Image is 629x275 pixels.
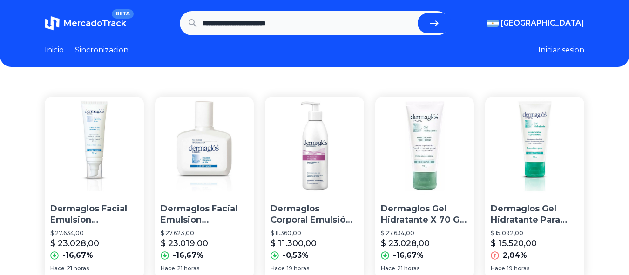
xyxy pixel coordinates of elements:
[491,203,579,226] p: Dermaglos Gel Hidratante Para Pieles Mixtas X 70 Gr
[112,9,134,19] span: BETA
[271,203,358,226] p: Dermaglos Corporal Emulsión Hidratación Profunda [PERSON_NAME]
[500,18,584,29] span: [GEOGRAPHIC_DATA]
[63,18,126,28] span: MercadoTrack
[485,97,584,196] img: Dermaglos Gel Hidratante Para Pieles Mixtas X 70 Gr
[161,229,249,237] p: $ 27.623,00
[265,97,364,196] img: Dermaglos Corporal Emulsión Hidratación Profunda Hidrat Ofer
[271,229,358,237] p: $ 11.360,00
[507,265,529,272] span: 19 horas
[381,203,469,226] p: Dermaglos Gel Hidratante X 70 G Limpeza Pieles Mixtas
[67,265,89,272] span: 21 horas
[491,229,579,237] p: $ 15.092,00
[177,265,199,272] span: 21 horas
[161,203,249,226] p: Dermaglos Facial Emulsion Hidratante F12 75ml
[538,45,584,56] button: Iniciar sesion
[381,265,395,272] span: Hace
[62,250,93,261] p: -16,67%
[45,97,144,196] img: Dermaglos Facial Emulsion Hidratante Fps20 De Dia 70ml
[50,237,99,250] p: $ 23.028,00
[161,237,208,250] p: $ 23.019,00
[173,250,203,261] p: -16,67%
[287,265,309,272] span: 19 horas
[381,229,469,237] p: $ 27.634,00
[487,18,584,29] button: [GEOGRAPHIC_DATA]
[491,237,537,250] p: $ 15.520,00
[283,250,309,261] p: -0,53%
[487,20,499,27] img: Argentina
[375,97,474,196] img: Dermaglos Gel Hidratante X 70 G Limpeza Pieles Mixtas
[45,45,64,56] a: Inicio
[271,237,317,250] p: $ 11.300,00
[271,265,285,272] span: Hace
[161,265,175,272] span: Hace
[397,265,419,272] span: 21 horas
[45,16,126,31] a: MercadoTrackBETA
[393,250,424,261] p: -16,67%
[155,97,254,196] img: Dermaglos Facial Emulsion Hidratante F12 75ml
[381,237,430,250] p: $ 23.028,00
[50,229,138,237] p: $ 27.634,00
[45,16,60,31] img: MercadoTrack
[75,45,129,56] a: Sincronizacion
[50,203,138,226] p: Dermaglos Facial Emulsion Hidratante Fps20 De Dia 70ml
[491,265,505,272] span: Hace
[503,250,527,261] p: 2,84%
[50,265,65,272] span: Hace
